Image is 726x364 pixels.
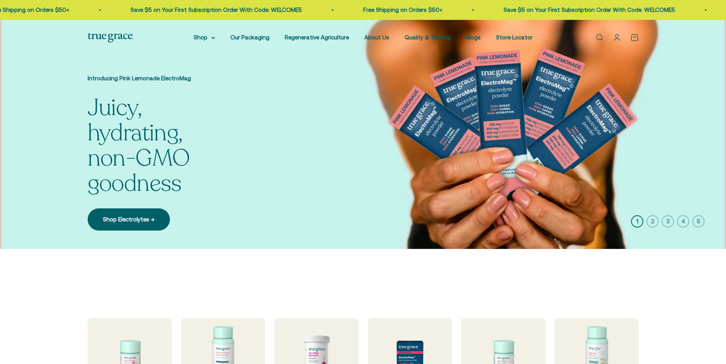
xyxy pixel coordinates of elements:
p: Save $5 on Your First Subscription Order With Code: WELCOME5 [119,5,290,15]
a: About Us [364,34,389,41]
a: Our Packaging [230,34,269,41]
a: Shop Electrolytes → [88,208,170,231]
a: Store Locator [496,34,533,41]
button: 3 [662,215,674,227]
summary: Shop [194,33,215,42]
a: Quality & Testing [405,34,451,41]
button: 1 [631,215,643,227]
split-lines: Juicy, hydrating, non-GMO goodness [88,117,241,199]
a: Regenerative Agriculture [285,34,349,41]
a: Free Shipping on Orders $50+ [351,6,431,13]
p: Introducing Pink Lemonade ElectroMag [88,74,241,83]
p: Save $5 on Your First Subscription Order With Code: WELCOME5 [492,5,663,15]
button: 4 [677,215,689,227]
button: 5 [692,215,705,227]
button: 2 [646,215,659,227]
a: Blogs [466,34,481,41]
